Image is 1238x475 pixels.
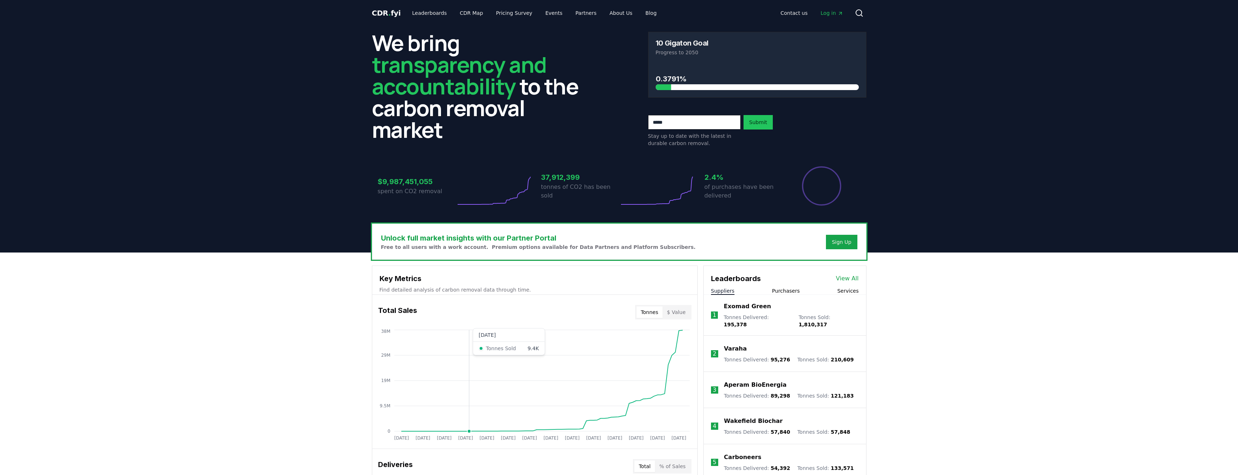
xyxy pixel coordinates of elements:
[771,357,790,362] span: 95,276
[724,322,747,327] span: 195,378
[543,436,558,441] tspan: [DATE]
[712,311,716,319] p: 1
[604,7,638,20] a: About Us
[713,349,716,358] p: 2
[381,233,696,243] h3: Unlock full market insights with our Partner Portal
[775,7,849,20] nav: Main
[381,378,390,383] tspan: 19M
[380,286,690,293] p: Find detailed analysis of carbon removal data through time.
[724,417,783,425] a: Wakefield Biochar
[541,183,619,200] p: tonnes of CO2 has been sold
[775,7,813,20] a: Contact us
[586,436,601,441] tspan: [DATE]
[711,273,761,284] h3: Leaderboards
[713,386,716,394] p: 3
[570,7,602,20] a: Partners
[378,187,456,196] p: spent on CO2 removal
[711,287,734,294] button: Suppliers
[831,465,854,471] span: 133,571
[772,287,800,294] button: Purchasers
[724,344,747,353] a: Varaha
[637,306,663,318] button: Tonnes
[837,287,858,294] button: Services
[771,465,790,471] span: 54,392
[541,172,619,183] h3: 37,912,399
[704,172,783,183] h3: 2.4%
[437,436,451,441] tspan: [DATE]
[831,429,850,435] span: 57,848
[797,356,854,363] p: Tonnes Sold :
[380,403,390,408] tspan: 9.5M
[634,461,655,472] button: Total
[797,465,854,472] p: Tonnes Sold :
[797,392,854,399] p: Tonnes Sold :
[713,422,716,431] p: 4
[771,429,790,435] span: 57,840
[406,7,662,20] nav: Main
[744,115,773,130] button: Submit
[381,243,696,251] p: Free to all users with a work account. Premium options available for Data Partners and Platform S...
[724,381,787,389] a: Aperam BioEnergia
[372,8,401,18] a: CDR.fyi
[826,235,857,249] button: Sign Up
[388,9,391,17] span: .
[381,329,390,334] tspan: 38M
[607,436,622,441] tspan: [DATE]
[832,238,851,246] a: Sign Up
[656,49,859,56] p: Progress to 2050
[798,322,827,327] span: 1,810,317
[831,357,854,362] span: 210,609
[454,7,489,20] a: CDR Map
[797,428,850,436] p: Tonnes Sold :
[836,274,859,283] a: View All
[713,458,716,467] p: 5
[501,436,515,441] tspan: [DATE]
[458,436,473,441] tspan: [DATE]
[724,302,771,311] a: Exomad Green
[372,9,401,17] span: CDR fyi
[490,7,538,20] a: Pricing Survey
[724,428,790,436] p: Tonnes Delivered :
[724,356,790,363] p: Tonnes Delivered :
[629,436,643,441] tspan: [DATE]
[671,436,686,441] tspan: [DATE]
[372,50,547,101] span: transparency and accountability
[540,7,568,20] a: Events
[380,273,690,284] h3: Key Metrics
[724,465,790,472] p: Tonnes Delivered :
[801,166,842,206] div: Percentage of sales delivered
[479,436,494,441] tspan: [DATE]
[724,314,791,328] p: Tonnes Delivered :
[372,32,590,140] h2: We bring to the carbon removal market
[522,436,537,441] tspan: [DATE]
[831,393,854,399] span: 121,183
[387,429,390,434] tspan: 0
[406,7,453,20] a: Leaderboards
[815,7,849,20] a: Log in
[648,132,741,147] p: Stay up to date with the latest in durable carbon removal.
[798,314,858,328] p: Tonnes Sold :
[565,436,579,441] tspan: [DATE]
[724,453,761,462] a: Carboneers
[378,176,456,187] h3: $9,987,451,055
[663,306,690,318] button: $ Value
[378,305,417,319] h3: Total Sales
[394,436,409,441] tspan: [DATE]
[656,73,859,84] h3: 0.3791%
[415,436,430,441] tspan: [DATE]
[378,459,413,474] h3: Deliveries
[381,353,390,358] tspan: 29M
[656,39,708,47] h3: 10 Gigaton Goal
[655,461,690,472] button: % of Sales
[650,436,665,441] tspan: [DATE]
[771,393,790,399] span: 89,298
[724,392,790,399] p: Tonnes Delivered :
[821,9,843,17] span: Log in
[640,7,663,20] a: Blog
